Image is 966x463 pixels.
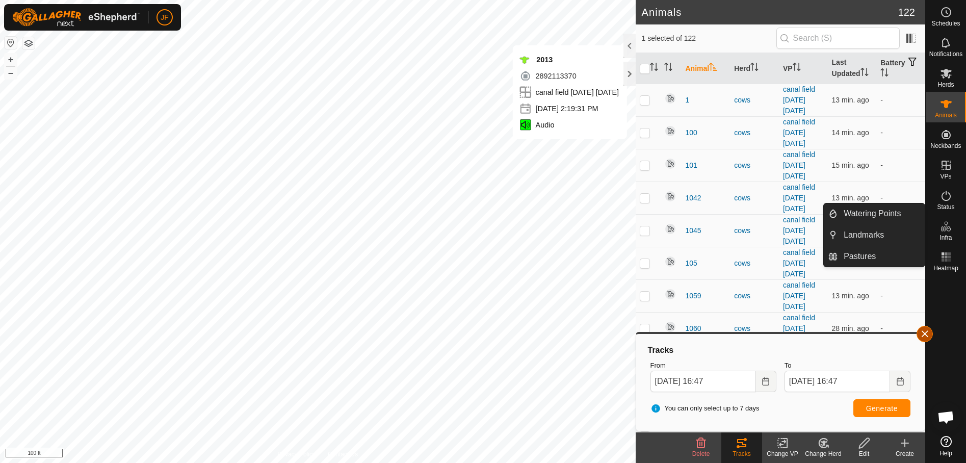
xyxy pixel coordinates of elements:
[686,291,701,301] span: 1059
[650,361,776,371] label: From
[709,64,717,72] p-sorticon: Activate to sort
[5,37,17,49] button: Reset Map
[686,258,697,269] span: 105
[783,85,815,115] a: canal field [DATE] [DATE]
[828,53,877,84] th: Last Updated
[734,160,775,171] div: cows
[803,449,844,458] div: Change Herd
[793,64,801,72] p-sorticon: Activate to sort
[750,64,759,72] p-sorticon: Activate to sort
[783,118,815,147] a: canal field [DATE] [DATE]
[734,225,775,236] div: cows
[756,371,776,392] button: Choose Date
[783,248,815,278] a: canal field [DATE] [DATE]
[762,449,803,458] div: Change VP
[664,125,676,137] img: returning off
[12,8,140,27] img: Gallagher Logo
[824,203,925,224] li: Watering Points
[890,371,910,392] button: Choose Date
[939,235,952,241] span: Infra
[22,37,35,49] button: Map Layers
[783,183,815,213] a: canal field [DATE] [DATE]
[783,281,815,311] a: canal field [DATE] [DATE]
[664,288,676,300] img: returning off
[844,449,884,458] div: Edit
[933,265,958,271] span: Heatmap
[734,291,775,301] div: cows
[686,323,701,334] span: 1060
[519,86,619,98] div: canal field [DATE] [DATE]
[884,449,925,458] div: Create
[824,225,925,245] li: Landmarks
[734,258,775,269] div: cows
[536,56,553,64] span: 2013
[832,194,869,202] span: Oct 6, 2025, 4:37 PM
[876,312,925,345] td: -
[646,344,915,356] div: Tracks
[779,53,828,84] th: VP
[853,399,910,417] button: Generate
[785,361,910,371] label: To
[730,53,779,84] th: Herd
[686,225,701,236] span: 1045
[642,6,898,18] h2: Animals
[686,127,697,138] span: 100
[824,246,925,267] li: Pastures
[783,150,815,180] a: canal field [DATE] [DATE]
[832,161,869,169] span: Oct 6, 2025, 4:36 PM
[664,158,676,170] img: returning off
[929,51,962,57] span: Notifications
[686,193,701,203] span: 1042
[686,160,697,171] span: 101
[876,149,925,182] td: -
[832,96,869,104] span: Oct 6, 2025, 4:37 PM
[931,402,961,432] div: Open chat
[664,92,676,105] img: returning off
[776,28,900,49] input: Search (S)
[664,255,676,268] img: returning off
[682,53,730,84] th: Animal
[650,64,658,72] p-sorticon: Activate to sort
[692,450,710,457] span: Delete
[926,432,966,460] a: Help
[844,208,901,220] span: Watering Points
[5,67,17,79] button: –
[876,279,925,312] td: -
[935,112,957,118] span: Animals
[937,204,954,210] span: Status
[519,70,619,82] div: 2892113370
[721,449,762,458] div: Tracks
[161,12,169,23] span: JF
[937,82,954,88] span: Herds
[650,403,760,414] span: You can only select up to 7 days
[783,216,815,245] a: canal field [DATE] [DATE]
[734,323,775,334] div: cows
[876,116,925,149] td: -
[876,84,925,116] td: -
[939,450,952,456] span: Help
[664,321,676,333] img: returning off
[277,450,316,459] a: Privacy Policy
[664,223,676,235] img: returning off
[832,324,869,332] span: Oct 6, 2025, 4:22 PM
[844,229,884,241] span: Landmarks
[931,20,960,27] span: Schedules
[866,404,898,413] span: Generate
[940,173,951,179] span: VPs
[519,102,619,115] div: [DATE] 2:19:31 PM
[838,225,925,245] a: Landmarks
[664,64,672,72] p-sorticon: Activate to sort
[832,128,869,137] span: Oct 6, 2025, 4:37 PM
[664,190,676,202] img: returning off
[838,203,925,224] a: Watering Points
[734,95,775,106] div: cows
[876,53,925,84] th: Battery
[844,250,876,263] span: Pastures
[519,119,619,131] div: Audio
[860,69,869,78] p-sorticon: Activate to sort
[734,127,775,138] div: cows
[5,54,17,66] button: +
[734,193,775,203] div: cows
[328,450,358,459] a: Contact Us
[930,143,961,149] span: Neckbands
